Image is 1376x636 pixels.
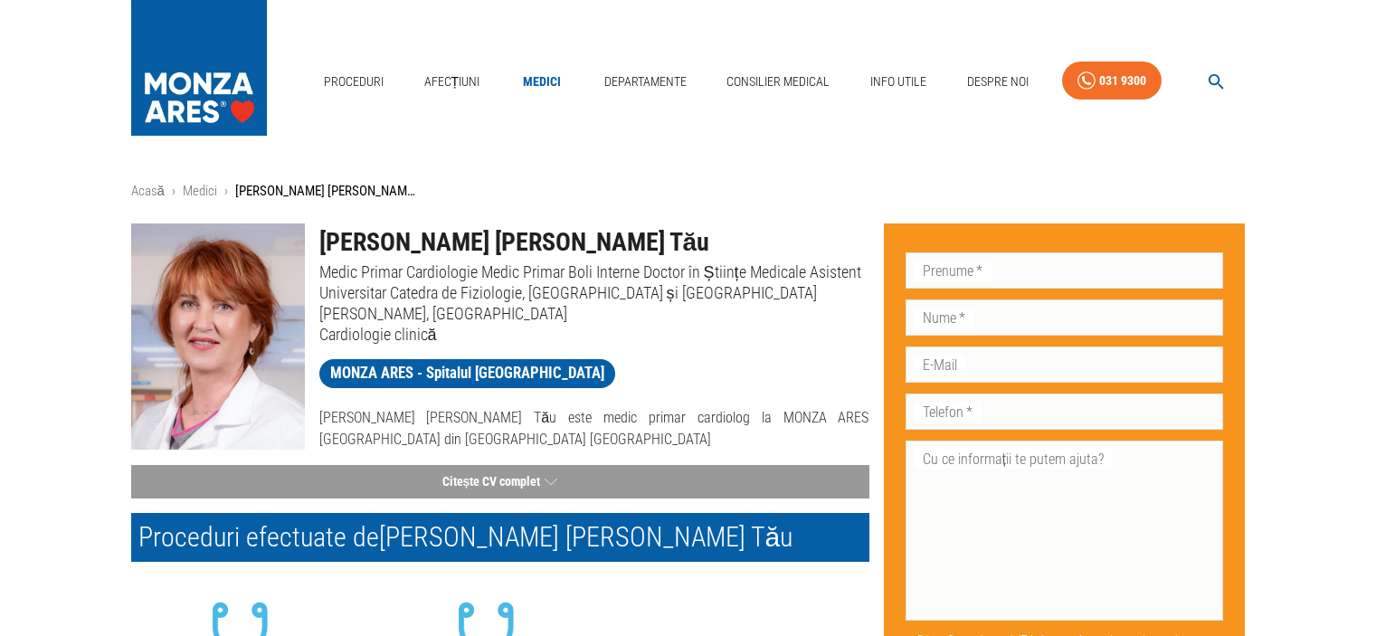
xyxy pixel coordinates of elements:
[513,63,571,100] a: Medici
[317,63,391,100] a: Proceduri
[319,261,869,324] p: Medic Primar Cardiologie Medic Primar Boli Interne Doctor în Științe Medicale Asistent Universita...
[131,513,869,562] h2: Proceduri efectuate de [PERSON_NAME] [PERSON_NAME] Tău
[183,183,217,199] a: Medici
[235,181,416,202] p: [PERSON_NAME] [PERSON_NAME] Tău
[319,324,869,345] p: Cardiologie clinică
[131,465,869,498] button: Citește CV complet
[597,63,694,100] a: Departamente
[319,362,615,384] span: MONZA ARES - Spitalul [GEOGRAPHIC_DATA]
[863,63,934,100] a: Info Utile
[319,407,869,451] p: [PERSON_NAME] [PERSON_NAME] Tău este medic primar cardiolog la MONZA ARES [GEOGRAPHIC_DATA] din [...
[224,181,228,202] li: ›
[131,223,305,450] img: Dr. Anca Simona Tău
[960,63,1036,100] a: Despre Noi
[319,223,869,261] h1: [PERSON_NAME] [PERSON_NAME] Tău
[719,63,837,100] a: Consilier Medical
[1099,70,1146,92] div: 031 9300
[1062,62,1162,100] a: 031 9300
[131,183,165,199] a: Acasă
[131,181,1246,202] nav: breadcrumb
[319,359,615,388] a: MONZA ARES - Spitalul [GEOGRAPHIC_DATA]
[417,63,488,100] a: Afecțiuni
[172,181,176,202] li: ›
